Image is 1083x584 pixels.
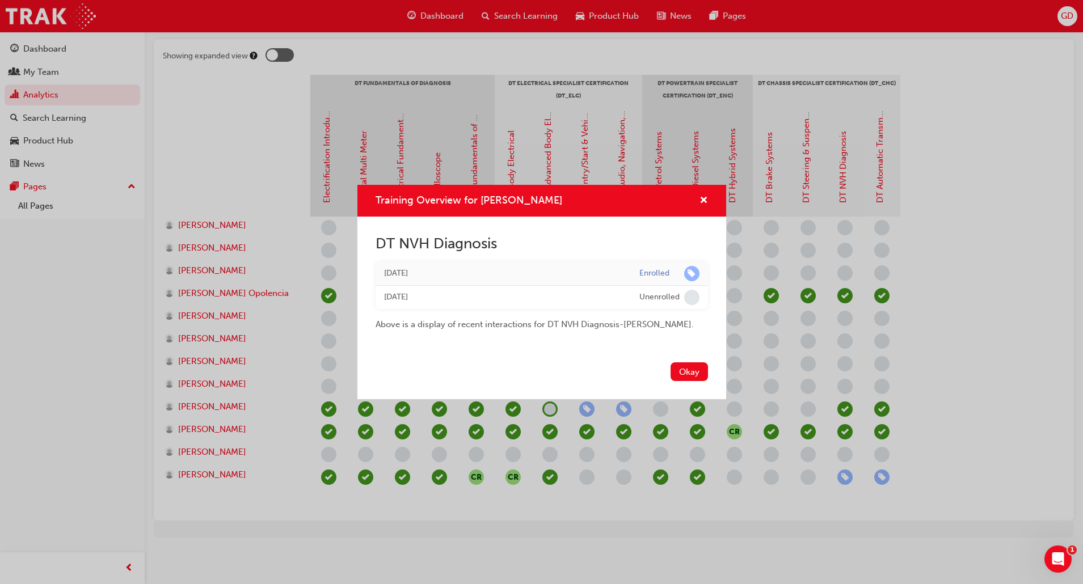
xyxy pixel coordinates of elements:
[376,194,562,206] span: Training Overview for [PERSON_NAME]
[684,266,699,281] span: learningRecordVerb_ENROLL-icon
[699,194,708,208] button: cross-icon
[384,291,622,304] div: Wed Jan 26 2022 01:00:00 GMT+1100 (Australian Eastern Daylight Time)
[357,185,726,400] div: Training Overview for Sherwin Badillo
[376,235,708,253] h2: DT NVH Diagnosis
[639,268,669,279] div: Enrolled
[1044,545,1072,573] iframe: Intercom live chat
[684,290,699,305] span: learningRecordVerb_NONE-icon
[699,196,708,206] span: cross-icon
[1068,545,1077,555] span: 1
[384,267,622,280] div: Thu Aug 14 2025 09:03:16 GMT+1000 (Australian Eastern Standard Time)
[639,292,680,303] div: Unenrolled
[376,309,708,331] div: Above is a display of recent interactions for DT NVH Diagnosis - [PERSON_NAME] .
[671,362,708,381] button: Okay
